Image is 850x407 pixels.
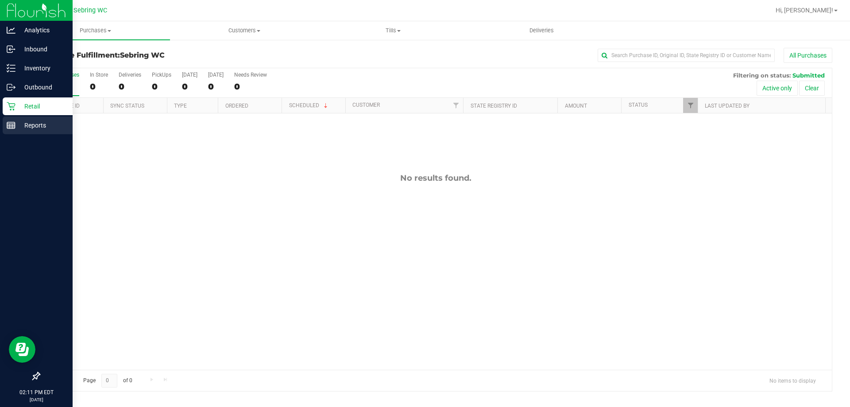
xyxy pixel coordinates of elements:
[15,82,69,93] p: Outbound
[629,102,648,108] a: Status
[4,388,69,396] p: 02:11 PM EDT
[39,51,303,59] h3: Purchase Fulfillment:
[15,44,69,54] p: Inbound
[182,81,197,92] div: 0
[7,26,15,35] inline-svg: Analytics
[762,374,823,387] span: No items to display
[174,103,187,109] a: Type
[7,121,15,130] inline-svg: Reports
[152,72,171,78] div: PickUps
[15,120,69,131] p: Reports
[352,102,380,108] a: Customer
[565,103,587,109] a: Amount
[319,21,467,40] a: Tills
[76,374,139,388] span: Page of 0
[319,27,467,35] span: Tills
[784,48,832,63] button: All Purchases
[7,102,15,111] inline-svg: Retail
[471,103,517,109] a: State Registry ID
[119,72,141,78] div: Deliveries
[7,45,15,54] inline-svg: Inbound
[119,81,141,92] div: 0
[799,81,825,96] button: Clear
[4,396,69,403] p: [DATE]
[7,64,15,73] inline-svg: Inventory
[208,72,224,78] div: [DATE]
[9,336,35,363] iframe: Resource center
[15,101,69,112] p: Retail
[467,21,616,40] a: Deliveries
[73,7,107,14] span: Sebring WC
[225,103,248,109] a: Ordered
[90,72,108,78] div: In Store
[15,25,69,35] p: Analytics
[152,81,171,92] div: 0
[21,21,170,40] a: Purchases
[448,98,463,113] a: Filter
[705,103,750,109] a: Last Updated By
[757,81,798,96] button: Active only
[733,72,791,79] span: Filtering on status:
[518,27,566,35] span: Deliveries
[90,81,108,92] div: 0
[776,7,833,14] span: Hi, [PERSON_NAME]!
[792,72,825,79] span: Submitted
[7,83,15,92] inline-svg: Outbound
[598,49,775,62] input: Search Purchase ID, Original ID, State Registry ID or Customer Name...
[110,103,144,109] a: Sync Status
[170,21,319,40] a: Customers
[208,81,224,92] div: 0
[120,51,165,59] span: Sebring WC
[234,81,267,92] div: 0
[683,98,698,113] a: Filter
[234,72,267,78] div: Needs Review
[182,72,197,78] div: [DATE]
[21,27,170,35] span: Purchases
[170,27,318,35] span: Customers
[39,173,832,183] div: No results found.
[15,63,69,74] p: Inventory
[289,102,329,109] a: Scheduled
